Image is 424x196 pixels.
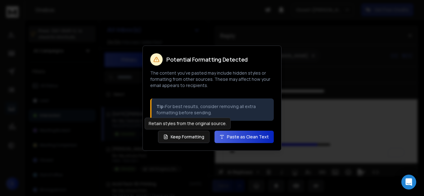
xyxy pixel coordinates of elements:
strong: Tip: [156,103,165,109]
p: The content you've pasted may include hidden styles or formatting from other sources. These may a... [150,70,274,89]
h2: Potential Formatting Detected [166,57,248,62]
div: Open Intercom Messenger [401,175,416,189]
p: For best results, consider removing all extra formatting before sending. [156,103,269,116]
button: Keep Formatting [158,131,210,143]
button: Paste as Clean Text [214,131,274,143]
div: Retain styles from the original source. [145,118,231,129]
